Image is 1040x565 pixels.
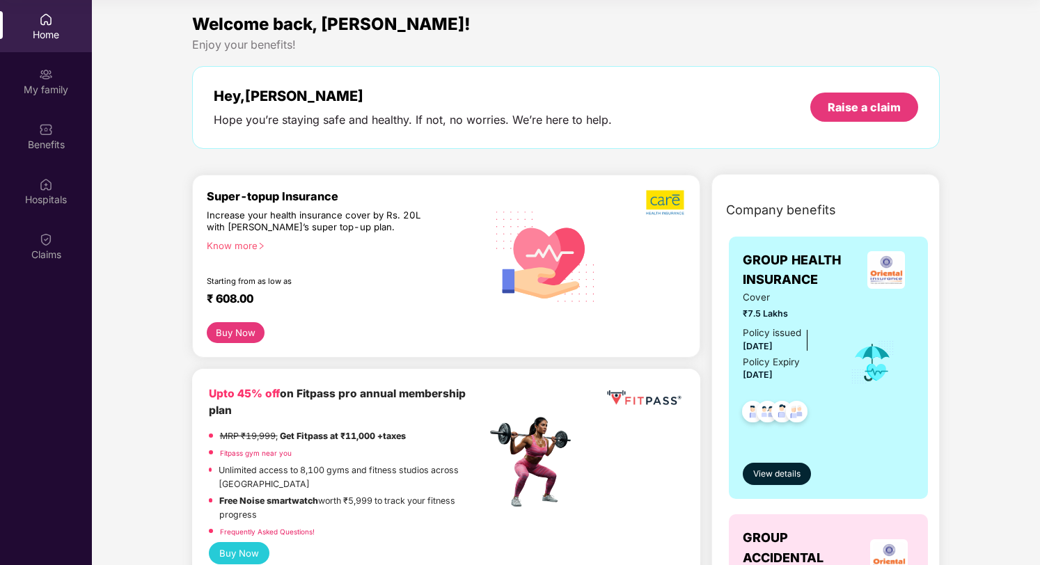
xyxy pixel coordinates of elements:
div: Hey, [PERSON_NAME] [214,88,612,104]
div: ₹ 608.00 [207,292,473,308]
div: Increase your health insurance cover by Rs. 20L with [PERSON_NAME]’s super top-up plan. [207,209,426,234]
span: View details [753,468,801,481]
span: ₹7.5 Lakhs [743,307,831,321]
span: Welcome back, [PERSON_NAME]! [192,14,471,34]
button: Buy Now [207,322,265,343]
img: svg+xml;base64,PHN2ZyB3aWR0aD0iMjAiIGhlaWdodD0iMjAiIHZpZXdCb3g9IjAgMCAyMCAyMCIgZmlsbD0ibm9uZSIgeG... [39,67,53,81]
img: svg+xml;base64,PHN2ZyBpZD0iQ2xhaW0iIHhtbG5zPSJodHRwOi8vd3d3LnczLm9yZy8yMDAwL3N2ZyIgd2lkdGg9IjIwIi... [39,232,53,246]
a: Fitpass gym near you [220,449,292,457]
div: Policy Expiry [743,355,800,369]
div: Raise a claim [828,100,901,115]
span: [DATE] [743,341,773,351]
p: Unlimited access to 8,100 gyms and fitness studios across [GEOGRAPHIC_DATA] [219,463,485,491]
strong: Get Fitpass at ₹11,000 +taxes [280,431,406,441]
strong: Free Noise smartwatch [219,495,318,506]
img: svg+xml;base64,PHN2ZyBpZD0iQmVuZWZpdHMiIHhtbG5zPSJodHRwOi8vd3d3LnczLm9yZy8yMDAwL3N2ZyIgd2lkdGg9Ij... [39,122,53,136]
img: svg+xml;base64,PHN2ZyB4bWxucz0iaHR0cDovL3d3dy53My5vcmcvMjAwMC9zdmciIHdpZHRoPSI0OC45MTUiIGhlaWdodD... [750,397,785,431]
img: fppp.png [604,385,684,411]
span: right [258,242,265,250]
b: Upto 45% off [209,387,280,400]
img: svg+xml;base64,PHN2ZyBpZD0iSG9tZSIgeG1sbnM9Imh0dHA6Ly93d3cudzMub3JnLzIwMDAvc3ZnIiB3aWR0aD0iMjAiIG... [39,13,53,26]
div: Super-topup Insurance [207,189,487,203]
img: insurerLogo [867,251,905,289]
div: Policy issued [743,326,801,340]
button: View details [743,463,811,485]
div: Enjoy your benefits! [192,38,940,52]
div: Hope you’re staying safe and healthy. If not, no worries. We’re here to help. [214,113,612,127]
div: Starting from as low as [207,276,427,286]
button: Buy Now [209,542,269,564]
img: fpp.png [486,413,583,511]
span: GROUP HEALTH INSURANCE [743,250,858,290]
div: Know more [207,240,478,250]
img: svg+xml;base64,PHN2ZyB4bWxucz0iaHR0cDovL3d3dy53My5vcmcvMjAwMC9zdmciIHdpZHRoPSI0OC45NDMiIGhlaWdodD... [736,397,770,431]
span: Cover [743,290,831,305]
b: on Fitpass pro annual membership plan [209,387,466,417]
span: Company benefits [726,200,836,220]
a: Frequently Asked Questions! [220,527,315,536]
img: svg+xml;base64,PHN2ZyB4bWxucz0iaHR0cDovL3d3dy53My5vcmcvMjAwMC9zdmciIHdpZHRoPSI0OC45NDMiIGhlaWdodD... [780,397,814,431]
img: svg+xml;base64,PHN2ZyB4bWxucz0iaHR0cDovL3d3dy53My5vcmcvMjAwMC9zdmciIHdpZHRoPSI0OC45NDMiIGhlaWdodD... [765,397,799,431]
img: icon [850,340,895,385]
img: svg+xml;base64,PHN2ZyB4bWxucz0iaHR0cDovL3d3dy53My5vcmcvMjAwMC9zdmciIHhtbG5zOnhsaW5rPSJodHRwOi8vd3... [486,195,606,317]
del: MRP ₹19,999, [220,431,278,441]
img: b5dec4f62d2307b9de63beb79f102df3.png [646,189,686,216]
p: worth ₹5,999 to track your fitness progress [219,494,485,521]
img: svg+xml;base64,PHN2ZyBpZD0iSG9zcGl0YWxzIiB4bWxucz0iaHR0cDovL3d3dy53My5vcmcvMjAwMC9zdmciIHdpZHRoPS... [39,177,53,191]
span: [DATE] [743,369,773,380]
